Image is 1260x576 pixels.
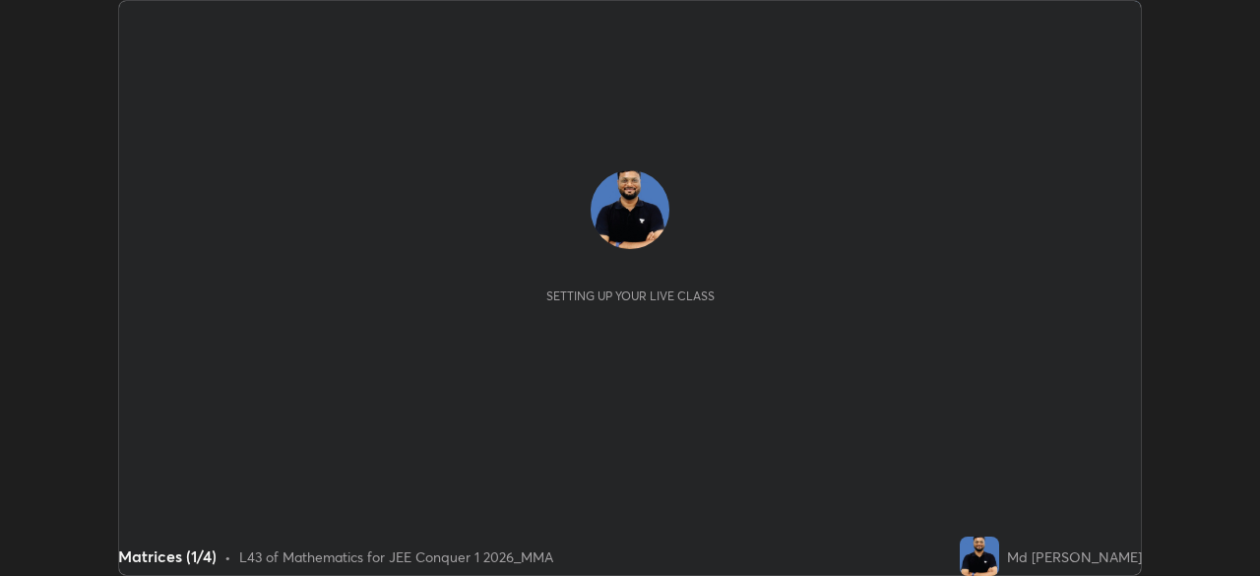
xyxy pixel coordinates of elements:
img: 2958a625379348b7bd8472edfd5724da.jpg [591,170,669,249]
div: L43 of Mathematics for JEE Conquer 1 2026_MMA [239,546,553,567]
div: • [224,546,231,567]
div: Setting up your live class [546,288,715,303]
img: 2958a625379348b7bd8472edfd5724da.jpg [960,537,999,576]
div: Matrices (1/4) [118,544,217,568]
div: Md [PERSON_NAME] [1007,546,1142,567]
